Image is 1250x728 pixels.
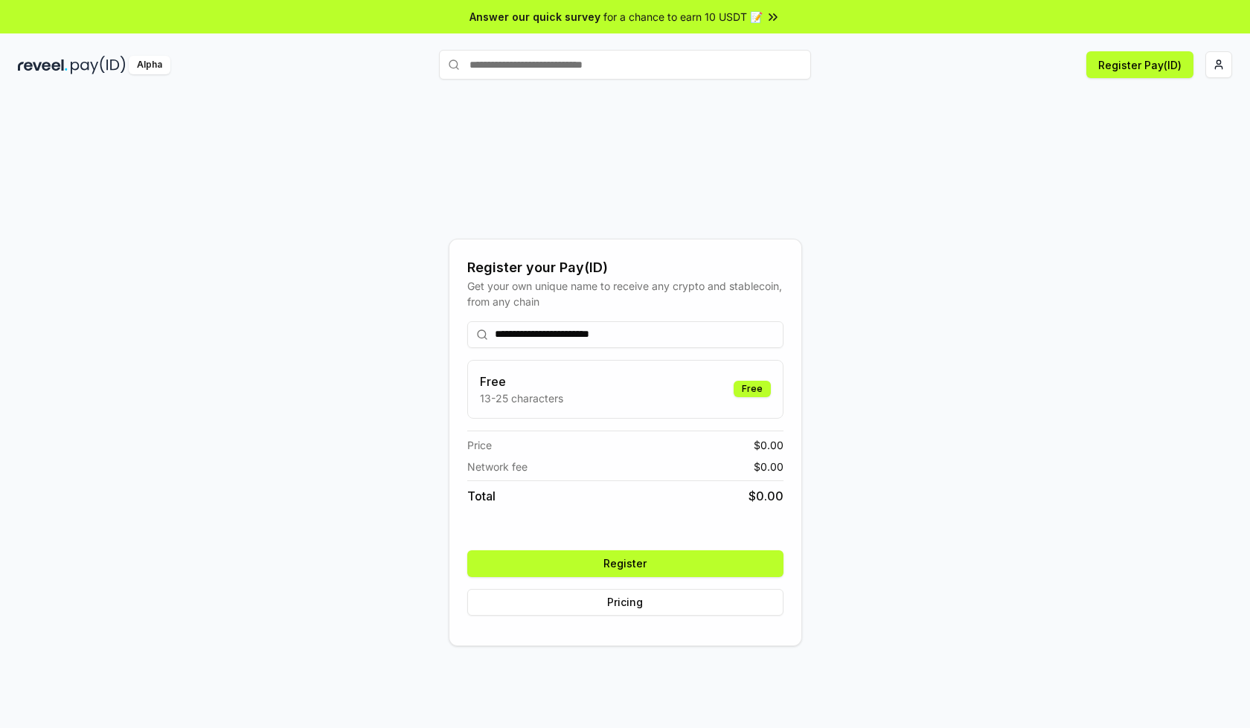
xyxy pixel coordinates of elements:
div: Free [734,381,771,397]
span: $ 0.00 [754,459,783,474]
button: Register Pay(ID) [1086,51,1193,78]
div: Alpha [129,56,170,74]
span: $ 0.00 [749,487,783,505]
h3: Free [480,373,563,390]
img: reveel_dark [18,56,68,74]
span: Answer our quick survey [469,9,600,25]
img: pay_id [71,56,126,74]
button: Register [467,550,783,577]
span: Network fee [467,459,528,474]
span: Price [467,437,492,453]
span: Total [467,487,496,505]
p: 13-25 characters [480,390,563,406]
button: Pricing [467,589,783,616]
div: Get your own unique name to receive any crypto and stablecoin, from any chain [467,278,783,309]
span: for a chance to earn 10 USDT 📝 [603,9,763,25]
span: $ 0.00 [754,437,783,453]
div: Register your Pay(ID) [467,257,783,278]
